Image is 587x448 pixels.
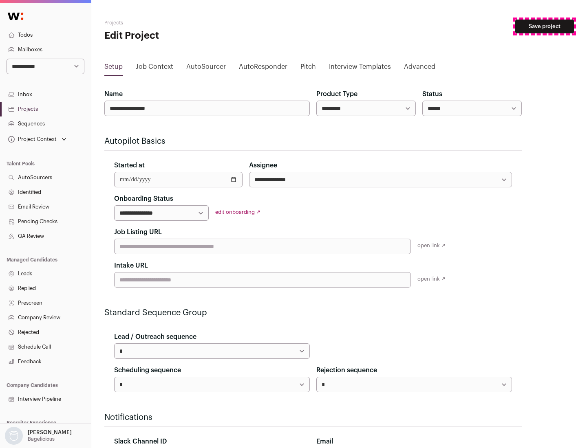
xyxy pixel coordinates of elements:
[114,437,167,446] label: Slack Channel ID
[114,365,181,375] label: Scheduling sequence
[422,89,442,99] label: Status
[7,136,57,143] div: Project Context
[28,436,55,442] p: Bagelicious
[5,427,23,445] img: nopic.png
[7,134,68,145] button: Open dropdown
[329,62,391,75] a: Interview Templates
[28,429,72,436] p: [PERSON_NAME]
[316,365,377,375] label: Rejection sequence
[104,89,123,99] label: Name
[316,437,512,446] div: Email
[186,62,226,75] a: AutoSourcer
[114,261,148,270] label: Intake URL
[136,62,173,75] a: Job Context
[215,209,260,215] a: edit onboarding ↗
[114,194,173,204] label: Onboarding Status
[3,427,73,445] button: Open dropdown
[316,89,357,99] label: Product Type
[404,62,435,75] a: Advanced
[239,62,287,75] a: AutoResponder
[114,332,196,342] label: Lead / Outreach sequence
[114,160,145,170] label: Started at
[104,20,261,26] h2: Projects
[249,160,277,170] label: Assignee
[3,8,28,24] img: Wellfound
[104,136,522,147] h2: Autopilot Basics
[300,62,316,75] a: Pitch
[515,20,574,33] button: Save project
[104,412,522,423] h2: Notifications
[104,29,261,42] h1: Edit Project
[114,227,162,237] label: Job Listing URL
[104,62,123,75] a: Setup
[104,307,522,318] h2: Standard Sequence Group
